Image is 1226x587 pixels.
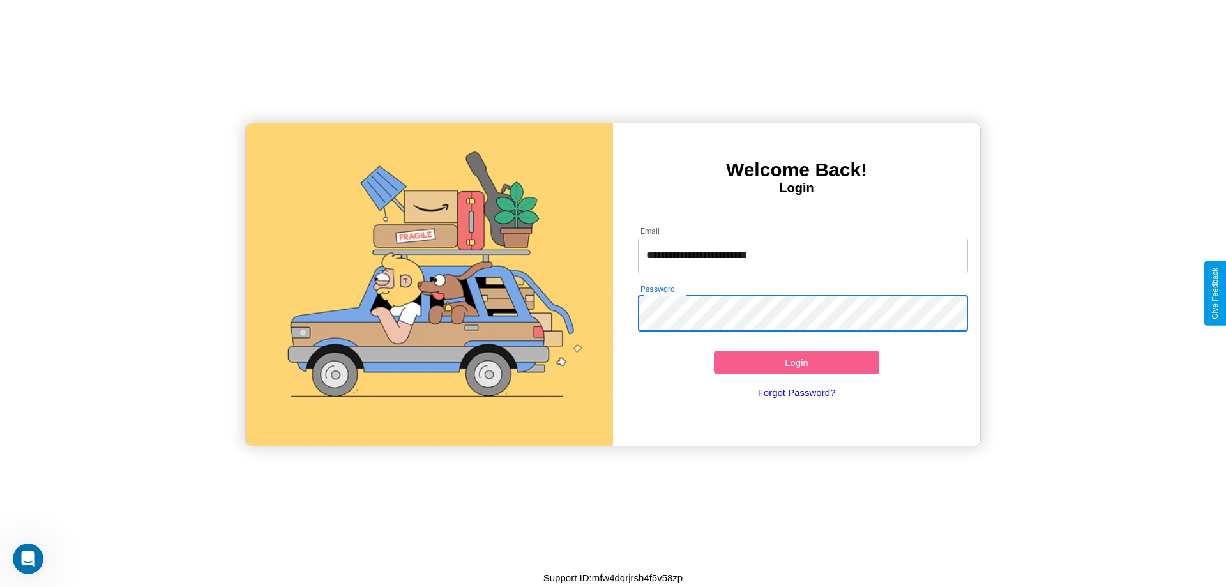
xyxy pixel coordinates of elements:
[246,123,613,446] img: gif
[640,284,674,294] label: Password
[613,159,980,181] h3: Welcome Back!
[13,544,43,574] iframe: Intercom live chat
[1211,268,1220,319] div: Give Feedback
[632,374,962,411] a: Forgot Password?
[613,181,980,195] h4: Login
[543,569,683,586] p: Support ID: mfw4dqrjrsh4f5v58zp
[714,351,879,374] button: Login
[640,225,660,236] label: Email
